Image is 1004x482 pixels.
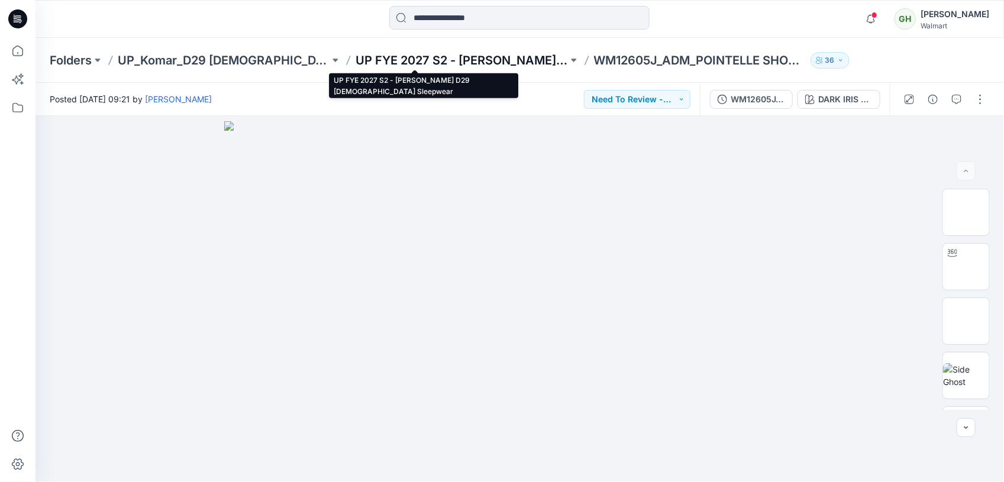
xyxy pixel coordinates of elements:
a: UP FYE 2027 S2 - [PERSON_NAME] D29 [DEMOGRAPHIC_DATA] Sleepwear [356,52,567,69]
a: Folders [50,52,92,69]
button: WM12605J_ADM_POINTELLE SHORT_COLORWAY_REV4 [710,90,793,109]
div: GH [895,8,916,30]
button: 36 [811,52,850,69]
img: Side Ghost [943,363,989,388]
button: DARK IRIS 2051146 [798,90,880,109]
a: UP_Komar_D29 [DEMOGRAPHIC_DATA] Sleep [118,52,330,69]
p: 36 [825,54,835,67]
div: [PERSON_NAME] [921,7,989,21]
img: eyJhbGciOiJIUzI1NiIsImtpZCI6IjAiLCJzbHQiOiJzZXMiLCJ0eXAiOiJKV1QifQ.eyJkYXRhIjp7InR5cGUiOiJzdG9yYW... [224,121,816,481]
span: Posted [DATE] 09:21 by [50,93,212,105]
div: Walmart [921,21,989,30]
p: WM12605J_ADM_POINTELLE SHORT_COLORWAY [594,52,806,69]
button: Details [924,90,942,109]
a: [PERSON_NAME] [145,94,212,104]
div: DARK IRIS 2051146 [818,93,873,106]
div: WM12605J_ADM_POINTELLE SHORT_COLORWAY_REV4 [731,93,785,106]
